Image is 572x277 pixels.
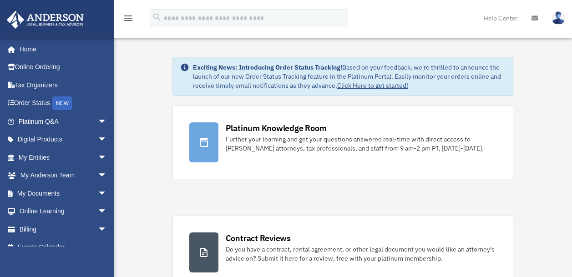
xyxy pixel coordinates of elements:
[6,131,121,149] a: Digital Productsarrow_drop_down
[226,122,327,134] div: Platinum Knowledge Room
[6,220,121,238] a: Billingarrow_drop_down
[6,58,121,76] a: Online Ordering
[6,148,121,166] a: My Entitiesarrow_drop_down
[6,184,121,202] a: My Documentsarrow_drop_down
[193,63,342,71] strong: Exciting News: Introducing Order Status Tracking!
[98,184,116,203] span: arrow_drop_down
[6,238,121,257] a: Events Calendar
[6,166,121,185] a: My Anderson Teamarrow_drop_down
[226,245,497,263] div: Do you have a contract, rental agreement, or other legal document you would like an attorney's ad...
[552,11,565,25] img: User Pic
[52,96,72,110] div: NEW
[4,11,86,29] img: Anderson Advisors Platinum Portal
[193,63,506,90] div: Based on your feedback, we're thrilled to announce the launch of our new Order Status Tracking fe...
[6,202,121,221] a: Online Learningarrow_drop_down
[337,81,408,90] a: Click Here to get started!
[123,16,134,24] a: menu
[152,12,162,22] i: search
[98,202,116,221] span: arrow_drop_down
[98,112,116,131] span: arrow_drop_down
[6,76,121,94] a: Tax Organizers
[98,131,116,149] span: arrow_drop_down
[6,112,121,131] a: Platinum Q&Aarrow_drop_down
[6,94,121,113] a: Order StatusNEW
[123,13,134,24] i: menu
[172,106,514,179] a: Platinum Knowledge Room Further your learning and get your questions answered real-time with dire...
[226,135,497,153] div: Further your learning and get your questions answered real-time with direct access to [PERSON_NAM...
[98,148,116,167] span: arrow_drop_down
[98,220,116,239] span: arrow_drop_down
[6,40,116,58] a: Home
[98,166,116,185] span: arrow_drop_down
[226,232,291,244] div: Contract Reviews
